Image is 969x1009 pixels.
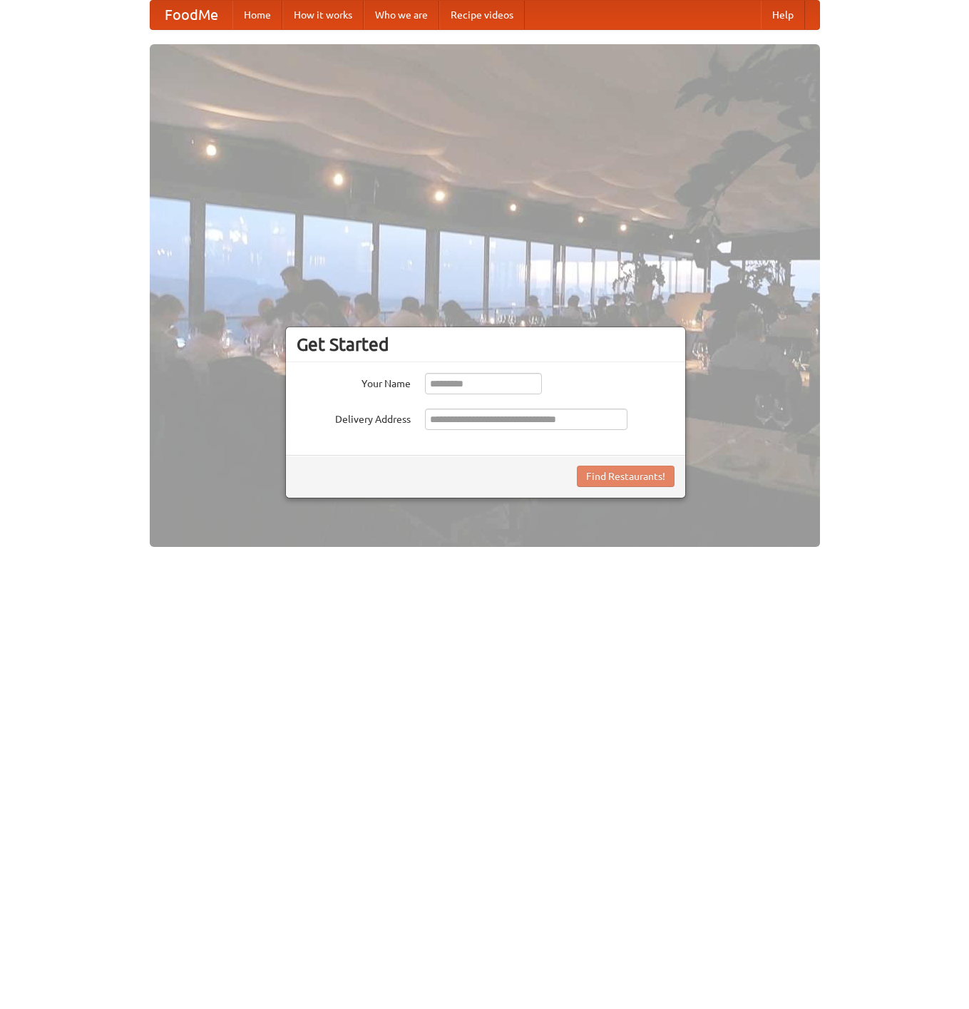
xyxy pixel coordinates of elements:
[232,1,282,29] a: Home
[364,1,439,29] a: Who we are
[577,466,675,487] button: Find Restaurants!
[761,1,805,29] a: Help
[297,334,675,355] h3: Get Started
[297,409,411,426] label: Delivery Address
[150,1,232,29] a: FoodMe
[297,373,411,391] label: Your Name
[282,1,364,29] a: How it works
[439,1,525,29] a: Recipe videos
